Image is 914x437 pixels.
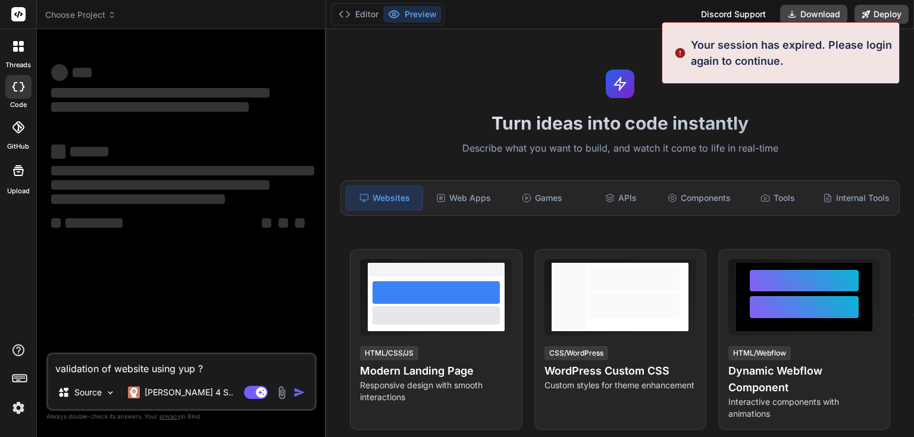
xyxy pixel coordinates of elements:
img: Claude 4 Sonnet [128,386,140,398]
span: privacy [159,413,181,420]
span: ‌ [51,218,61,228]
button: Editor [334,6,383,23]
button: Download [780,5,847,24]
button: Deploy [854,5,909,24]
div: APIs [583,186,659,210]
p: Your session has expired. Please login again to continue. [691,37,892,69]
div: Internal Tools [818,186,894,210]
span: ‌ [262,218,271,228]
span: ‌ [51,64,68,81]
span: ‌ [51,88,270,98]
span: ‌ [51,166,314,175]
p: Describe what you want to build, and watch it come to life in real-time [333,141,907,156]
img: alert [674,37,686,69]
img: Pick Models [105,388,115,398]
p: [PERSON_NAME] 4 S.. [145,386,233,398]
div: HTML/CSS/JS [360,346,418,360]
span: ‌ [51,194,225,204]
h4: Dynamic Webflow Component [728,363,880,396]
span: Choose Project [45,9,116,21]
h4: WordPress Custom CSS [544,363,696,379]
div: Discord Support [694,5,773,24]
span: ‌ [51,102,249,112]
p: Source [74,386,102,398]
div: Games [504,186,580,210]
label: Upload [7,186,30,196]
span: ‌ [51,180,270,190]
h1: Turn ideas into code instantly [333,112,907,134]
span: ‌ [70,147,108,156]
div: Tools [740,186,816,210]
img: settings [8,398,29,418]
p: Always double-check its answers. Your in Bind [46,411,317,422]
p: Custom styles for theme enhancement [544,379,696,391]
label: code [10,100,27,110]
div: Websites [346,186,423,210]
p: Responsive design with smooth interactions [360,379,512,403]
label: threads [5,60,31,70]
div: HTML/Webflow [728,346,791,360]
span: ‌ [278,218,288,228]
button: Preview [383,6,442,23]
div: CSS/WordPress [544,346,608,360]
textarea: validation of website using yup ? [48,354,315,376]
span: ‌ [65,218,123,228]
p: Interactive components with animations [728,396,880,420]
label: GitHub [7,142,29,152]
h4: Modern Landing Page [360,363,512,379]
span: ‌ [73,68,92,77]
div: Web Apps [425,186,502,210]
img: attachment [275,386,289,400]
img: icon [293,386,305,398]
span: ‌ [295,218,305,228]
span: ‌ [51,144,65,159]
div: Components [661,186,737,210]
